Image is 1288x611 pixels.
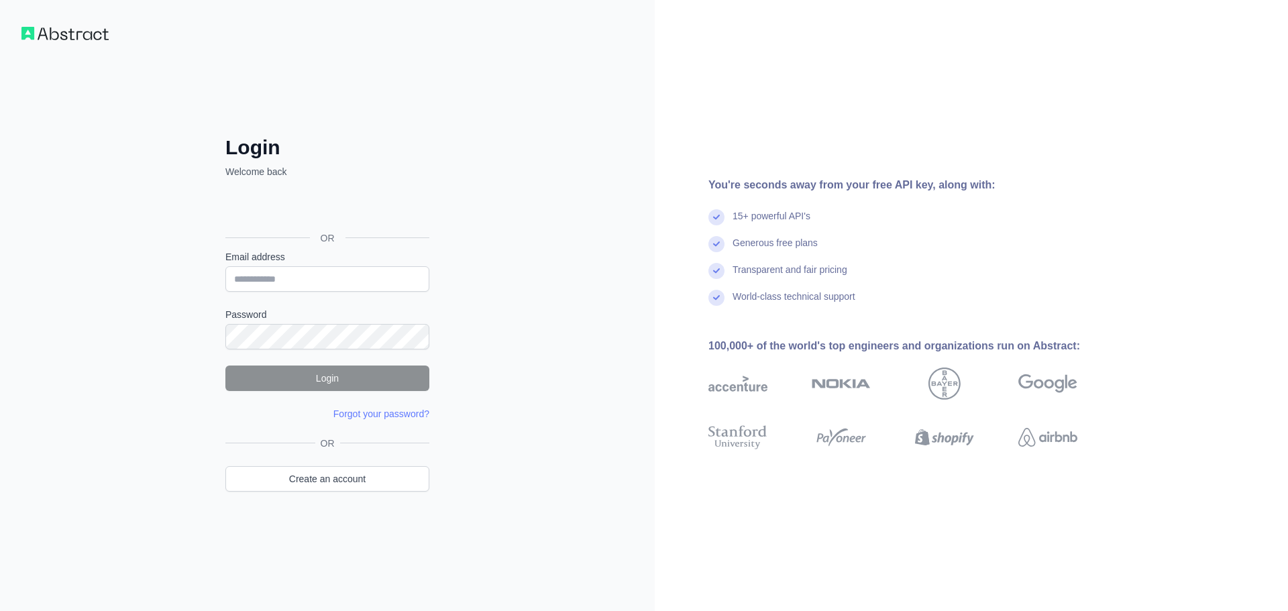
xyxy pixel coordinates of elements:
img: accenture [708,368,767,400]
img: check mark [708,209,724,225]
img: payoneer [812,423,871,452]
a: Create an account [225,466,429,492]
label: Email address [225,250,429,264]
img: google [1018,368,1077,400]
iframe: Knop Inloggen met Google [219,193,433,223]
button: Login [225,366,429,391]
img: check mark [708,290,724,306]
img: airbnb [1018,423,1077,452]
label: Password [225,308,429,321]
div: 100,000+ of the world's top engineers and organizations run on Abstract: [708,338,1120,354]
div: World-class technical support [733,290,855,317]
img: Workflow [21,27,109,40]
img: bayer [928,368,961,400]
img: nokia [812,368,871,400]
div: 15+ powerful API's [733,209,810,236]
div: Generous free plans [733,236,818,263]
p: Welcome back [225,165,429,178]
a: Forgot your password? [333,408,429,419]
span: OR [315,437,340,450]
div: You're seconds away from your free API key, along with: [708,177,1120,193]
img: check mark [708,236,724,252]
div: Transparent and fair pricing [733,263,847,290]
img: check mark [708,263,724,279]
h2: Login [225,135,429,160]
img: stanford university [708,423,767,452]
span: OR [310,231,345,245]
img: shopify [915,423,974,452]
